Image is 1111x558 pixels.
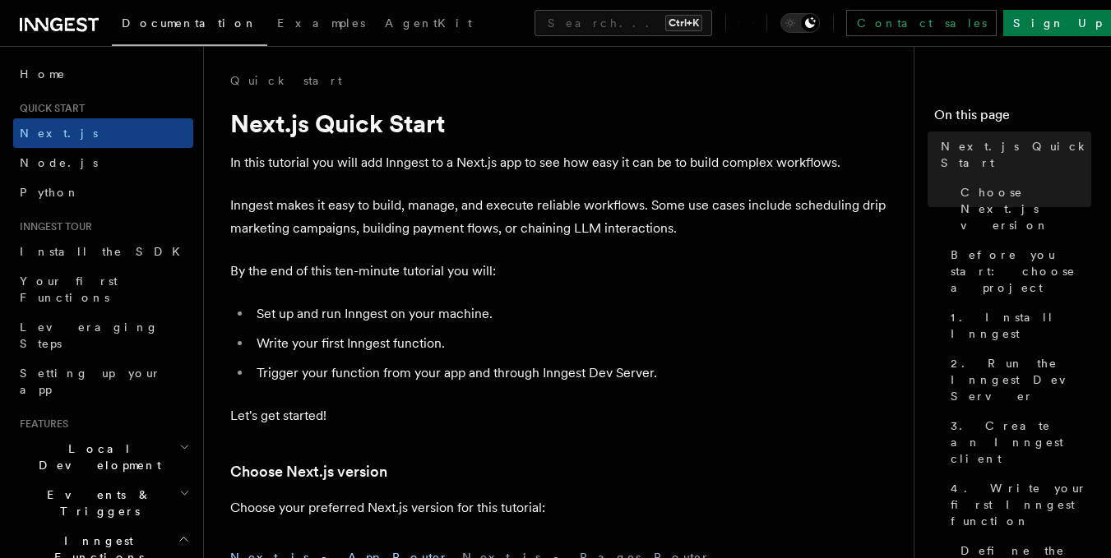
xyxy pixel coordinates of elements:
[20,66,66,82] span: Home
[252,362,888,385] li: Trigger your function from your app and through Inngest Dev Server.
[13,417,68,431] span: Features
[230,404,888,427] p: Let's get started!
[252,302,888,325] li: Set up and run Inngest on your machine.
[951,247,1091,296] span: Before you start: choose a project
[846,10,997,36] a: Contact sales
[230,72,342,89] a: Quick start
[13,220,92,233] span: Inngest tour
[934,105,1091,131] h4: On this page
[13,178,193,207] a: Python
[944,411,1091,473] a: 3. Create an Inngest client
[385,16,472,30] span: AgentKit
[277,16,365,30] span: Examples
[13,440,179,473] span: Local Development
[780,13,820,33] button: Toggle dark mode
[375,5,482,44] a: AgentKit
[951,417,1091,467] span: 3. Create an Inngest client
[20,274,118,304] span: Your first Functions
[961,184,1091,233] span: Choose Next.js version
[13,148,193,178] a: Node.js
[20,186,80,199] span: Python
[535,10,712,36] button: Search...Ctrl+K
[230,108,888,138] h1: Next.js Quick Start
[13,102,85,115] span: Quick start
[20,127,98,140] span: Next.js
[951,355,1091,404] span: 2. Run the Inngest Dev Server
[13,358,193,404] a: Setting up your app
[230,194,888,240] p: Inngest makes it easy to build, manage, and execute reliable workflows. Some use cases include sc...
[13,118,193,148] a: Next.js
[13,266,193,312] a: Your first Functions
[13,59,193,89] a: Home
[230,460,387,483] a: Choose Next.js version
[951,309,1091,342] span: 1. Install Inngest
[665,15,702,31] kbd: Ctrl+K
[252,332,888,355] li: Write your first Inngest function.
[20,245,190,258] span: Install the SDK
[954,178,1091,240] a: Choose Next.js version
[944,302,1091,348] a: 1. Install Inngest
[20,156,98,169] span: Node.js
[20,367,161,396] span: Setting up your app
[230,260,888,283] p: By the end of this ten-minute tutorial you will:
[20,321,159,350] span: Leveraging Steps
[230,151,888,174] p: In this tutorial you will add Inngest to a Next.js app to see how easy it can be to build complex...
[230,496,888,519] p: Choose your preferred Next.js version for this tutorial:
[941,138,1091,171] span: Next.js Quick Start
[13,480,193,526] button: Events & Triggers
[934,131,1091,178] a: Next.js Quick Start
[13,487,179,519] span: Events & Triggers
[944,240,1091,302] a: Before you start: choose a project
[13,312,193,358] a: Leveraging Steps
[13,237,193,266] a: Install the SDK
[951,480,1091,529] span: 4. Write your first Inngest function
[13,434,193,480] button: Local Development
[944,348,1091,411] a: 2. Run the Inngest Dev Server
[944,473,1091,536] a: 4. Write your first Inngest function
[122,16,257,30] span: Documentation
[267,5,375,44] a: Examples
[112,5,267,46] a: Documentation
